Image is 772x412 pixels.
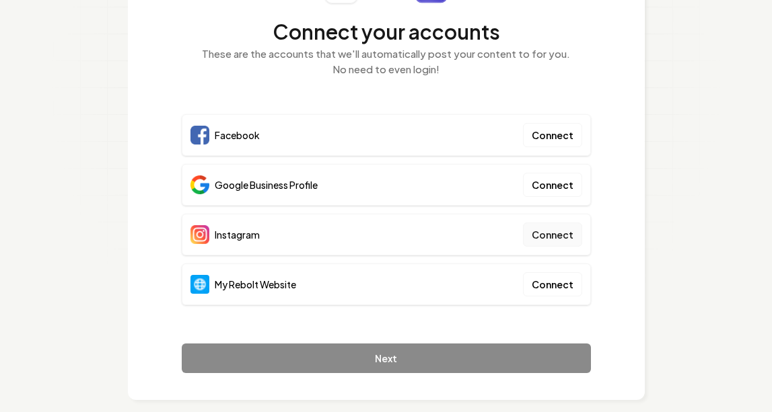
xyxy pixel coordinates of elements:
[182,46,591,77] p: These are the accounts that we'll automatically post your content to for you. No need to even login!
[182,19,591,44] h2: Connect your accounts
[190,126,209,145] img: Facebook
[190,225,209,244] img: Instagram
[215,178,318,192] span: Google Business Profile
[190,275,209,294] img: Website
[190,175,209,194] img: Google
[215,128,260,142] span: Facebook
[523,272,582,296] button: Connect
[523,123,582,147] button: Connect
[523,222,582,247] button: Connect
[215,278,296,291] span: My Rebolt Website
[215,228,260,241] span: Instagram
[523,173,582,197] button: Connect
